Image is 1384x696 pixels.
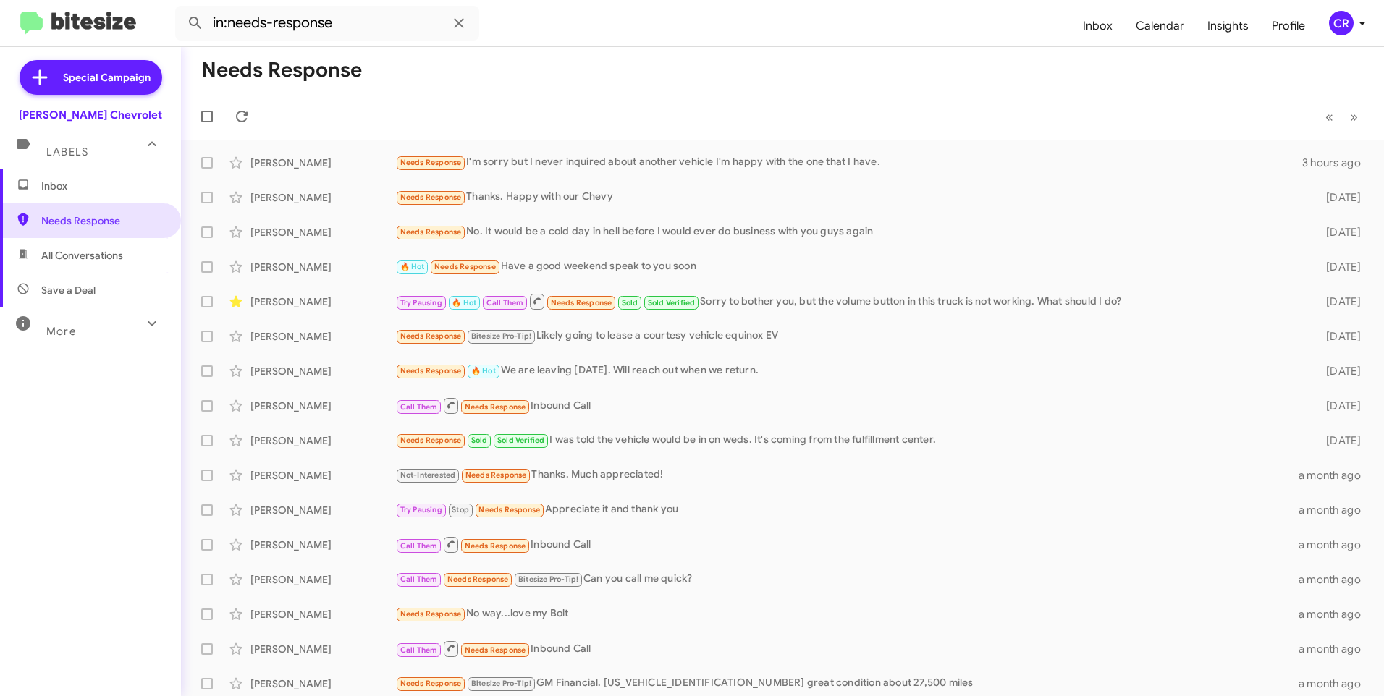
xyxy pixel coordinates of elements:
[1317,102,1367,132] nav: Page navigation example
[250,468,395,483] div: [PERSON_NAME]
[395,258,1303,275] div: Have a good weekend speak to you soon
[622,298,638,307] span: Sold
[465,541,526,551] span: Needs Response
[1260,5,1317,47] a: Profile
[395,154,1302,171] div: I'm sorry but I never inquired about another vehicle I'm happy with the one that I have.
[250,260,395,274] div: [PERSON_NAME]
[395,396,1303,415] div: Inbound Call
[395,189,1303,205] div: Thanks. Happy with our Chevy
[250,399,395,413] div: [PERSON_NAME]
[648,298,696,307] span: Sold Verified
[400,436,462,445] span: Needs Response
[1299,503,1372,517] div: a month ago
[1302,156,1372,170] div: 3 hours ago
[400,505,442,514] span: Try Pausing
[175,6,479,41] input: Search
[400,262,425,271] span: 🔥 Hot
[1303,364,1372,378] div: [DATE]
[1299,642,1372,656] div: a month ago
[1303,260,1372,274] div: [DATE]
[41,283,96,297] span: Save a Deal
[400,470,456,480] span: Not-Interested
[41,248,123,263] span: All Conversations
[395,292,1303,310] div: Sorry to bother you, but the volume button in this truck is not working. What should I do?
[1071,5,1124,47] a: Inbox
[1329,11,1354,35] div: CR
[400,158,462,167] span: Needs Response
[395,606,1299,622] div: No way...love my Bolt
[400,366,462,375] span: Needs Response
[250,607,395,621] div: [PERSON_NAME]
[497,436,545,445] span: Sold Verified
[250,538,395,552] div: [PERSON_NAME]
[400,402,438,412] span: Call Them
[447,574,509,584] span: Needs Response
[1325,108,1333,126] span: «
[250,294,395,309] div: [PERSON_NAME]
[20,60,162,95] a: Special Campaign
[63,70,151,85] span: Special Campaign
[1124,5,1196,47] a: Calendar
[19,108,162,122] div: [PERSON_NAME] Chevrolet
[201,59,362,82] h1: Needs Response
[250,156,395,170] div: [PERSON_NAME]
[400,192,462,202] span: Needs Response
[250,364,395,378] div: [PERSON_NAME]
[395,501,1299,518] div: Appreciate it and thank you
[1341,102,1367,132] button: Next
[395,328,1303,344] div: Likely going to lease a courtesy vehicle equinox EV
[465,645,526,655] span: Needs Response
[395,467,1299,483] div: Thanks. Much appreciated!
[551,298,612,307] span: Needs Response
[1303,294,1372,309] div: [DATE]
[395,675,1299,692] div: GM Financial. [US_VEHICLE_IDENTIFICATION_NUMBER] great condition about 27,500 miles
[1303,433,1372,448] div: [DATE]
[1303,329,1372,344] div: [DATE]
[400,227,462,237] span: Needs Response
[46,325,76,338] span: More
[395,432,1303,449] div: I was told the vehicle would be in on weds. It's coming from the fulfillment center.
[395,571,1299,587] div: Can you call me quick?
[465,470,527,480] span: Needs Response
[395,640,1299,658] div: Inbound Call
[1299,538,1372,552] div: a month ago
[465,402,526,412] span: Needs Response
[250,433,395,448] div: [PERSON_NAME]
[1196,5,1260,47] a: Insights
[1303,190,1372,205] div: [DATE]
[1317,102,1342,132] button: Previous
[250,572,395,587] div: [PERSON_NAME]
[471,679,531,688] span: Bitesize Pro-Tip!
[395,224,1303,240] div: No. It would be a cold day in hell before I would ever do business with you guys again
[250,329,395,344] div: [PERSON_NAME]
[1350,108,1358,126] span: »
[471,436,488,445] span: Sold
[250,642,395,656] div: [PERSON_NAME]
[41,213,164,228] span: Needs Response
[486,298,524,307] span: Call Them
[400,679,462,688] span: Needs Response
[1303,399,1372,413] div: [DATE]
[471,331,531,341] span: Bitesize Pro-Tip!
[250,676,395,691] div: [PERSON_NAME]
[250,225,395,239] div: [PERSON_NAME]
[46,145,88,158] span: Labels
[250,503,395,517] div: [PERSON_NAME]
[434,262,496,271] span: Needs Response
[41,179,164,193] span: Inbox
[1299,468,1372,483] div: a month ago
[395,535,1299,553] div: Inbound Call
[478,505,540,514] span: Needs Response
[518,574,578,584] span: Bitesize Pro-Tip!
[1299,676,1372,691] div: a month ago
[395,362,1303,379] div: We are leaving [DATE]. Will reach out when we return.
[1299,607,1372,621] div: a month ago
[400,331,462,341] span: Needs Response
[1299,572,1372,587] div: a month ago
[452,505,469,514] span: Stop
[400,574,438,584] span: Call Them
